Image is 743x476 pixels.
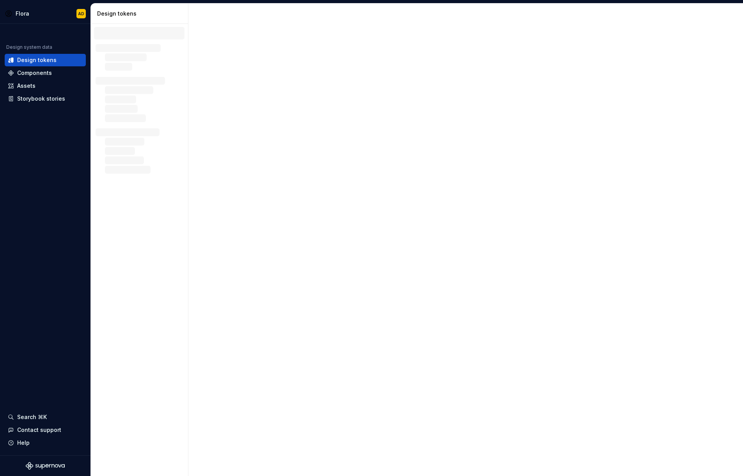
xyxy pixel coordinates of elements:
div: Flora [16,10,29,18]
button: Contact support [5,424,86,436]
a: Components [5,67,86,79]
div: Contact support [17,426,61,434]
div: Design system data [6,44,52,50]
div: Assets [17,82,35,90]
div: Storybook stories [17,95,65,103]
div: Design tokens [17,56,57,64]
div: Search ⌘K [17,413,47,421]
a: Storybook stories [5,92,86,105]
button: Search ⌘K [5,411,86,423]
a: Assets [5,80,86,92]
div: Help [17,439,30,447]
div: Components [17,69,52,77]
a: Design tokens [5,54,86,66]
div: Design tokens [97,10,185,18]
svg: Supernova Logo [26,462,65,470]
div: AD [78,11,84,17]
button: FloraAD [2,5,89,22]
button: Help [5,437,86,449]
